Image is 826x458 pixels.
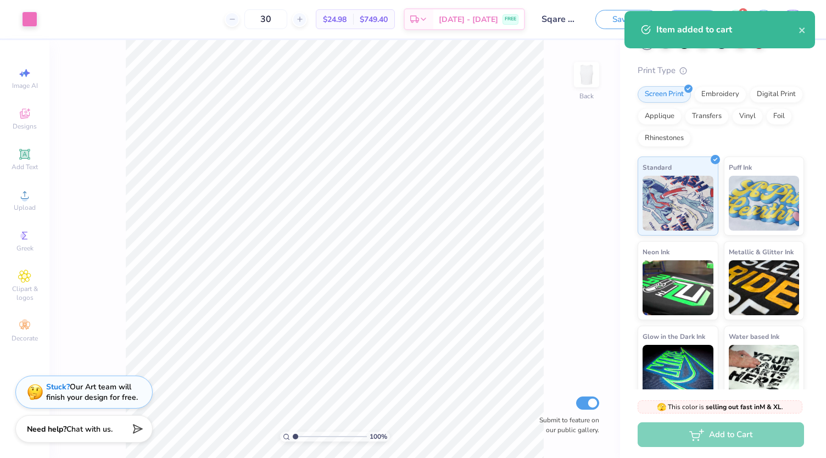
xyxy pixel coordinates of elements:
[638,86,691,103] div: Screen Print
[656,23,799,36] div: Item added to cart
[5,284,44,302] span: Clipart & logos
[706,403,782,411] strong: selling out fast in M & XL
[729,246,794,258] span: Metallic & Glitter Ink
[643,176,713,231] img: Standard
[732,108,763,125] div: Vinyl
[46,382,138,403] div: Our Art team will finish your design for free.
[750,86,803,103] div: Digital Print
[579,91,594,101] div: Back
[533,415,599,435] label: Submit to feature on our public gallery.
[685,108,729,125] div: Transfers
[12,81,38,90] span: Image AI
[638,108,682,125] div: Applique
[576,64,598,86] img: Back
[729,345,800,400] img: Water based Ink
[638,64,804,77] div: Print Type
[643,331,705,342] span: Glow in the Dark Ink
[360,14,388,25] span: $749.40
[533,8,587,30] input: Untitled Design
[12,334,38,343] span: Decorate
[46,382,70,392] strong: Stuck?
[12,163,38,171] span: Add Text
[729,331,779,342] span: Water based Ink
[595,10,658,29] button: Save as
[766,108,792,125] div: Foil
[657,402,666,412] span: 🫣
[66,424,113,434] span: Chat with us.
[14,203,36,212] span: Upload
[16,244,34,253] span: Greek
[27,424,66,434] strong: Need help?
[244,9,287,29] input: – –
[643,260,713,315] img: Neon Ink
[799,23,806,36] button: close
[439,14,498,25] span: [DATE] - [DATE]
[643,246,669,258] span: Neon Ink
[643,345,713,400] img: Glow in the Dark Ink
[694,86,746,103] div: Embroidery
[729,176,800,231] img: Puff Ink
[739,8,747,17] span: 1
[657,402,783,412] span: This color is .
[13,122,37,131] span: Designs
[505,15,516,23] span: FREE
[638,130,691,147] div: Rhinestones
[370,432,387,442] span: 100 %
[729,260,800,315] img: Metallic & Glitter Ink
[323,14,347,25] span: $24.98
[643,161,672,173] span: Standard
[729,161,752,173] span: Puff Ink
